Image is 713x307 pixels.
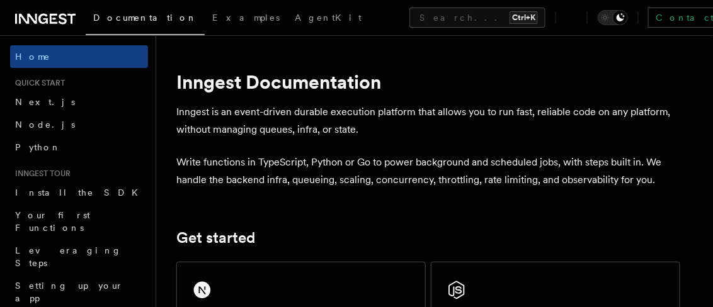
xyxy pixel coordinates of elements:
[212,13,280,23] span: Examples
[15,210,90,233] span: Your first Functions
[10,78,65,88] span: Quick start
[15,187,145,198] span: Install the SDK
[10,45,148,68] a: Home
[10,239,148,274] a: Leveraging Steps
[15,142,61,152] span: Python
[409,8,545,28] button: Search...Ctrl+K
[510,11,538,24] kbd: Ctrl+K
[287,4,369,34] a: AgentKit
[295,13,362,23] span: AgentKit
[176,70,680,93] h1: Inngest Documentation
[205,4,287,34] a: Examples
[10,136,148,159] a: Python
[15,281,123,303] span: Setting up your app
[15,50,50,63] span: Home
[10,113,148,136] a: Node.js
[10,169,71,179] span: Inngest tour
[176,153,680,189] p: Write functions in TypeScript, Python or Go to power background and scheduled jobs, with steps bu...
[10,181,148,204] a: Install the SDK
[176,103,680,138] p: Inngest is an event-driven durable execution platform that allows you to run fast, reliable code ...
[10,91,148,113] a: Next.js
[176,229,255,247] a: Get started
[15,245,122,268] span: Leveraging Steps
[598,10,628,25] button: Toggle dark mode
[86,4,205,35] a: Documentation
[15,120,75,130] span: Node.js
[10,204,148,239] a: Your first Functions
[93,13,197,23] span: Documentation
[15,97,75,107] span: Next.js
